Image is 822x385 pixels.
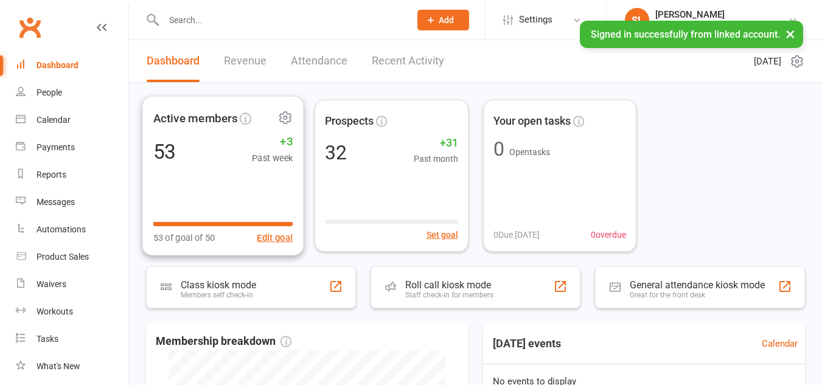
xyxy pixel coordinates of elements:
[291,40,347,82] a: Attendance
[591,228,626,241] span: 0 overdue
[15,12,45,43] a: Clubworx
[16,353,128,380] a: What's New
[405,291,493,299] div: Staff check-in for members
[37,279,66,289] div: Waivers
[591,29,780,40] span: Signed in successfully from linked account.
[257,231,293,245] button: Edit goal
[493,113,571,130] span: Your open tasks
[655,20,788,31] div: [PERSON_NAME] Personal Training
[630,279,765,291] div: General attendance kiosk mode
[427,228,458,241] button: Set goal
[37,224,86,234] div: Automations
[655,9,788,20] div: [PERSON_NAME]
[417,10,469,30] button: Add
[252,151,293,165] span: Past week
[37,307,73,316] div: Workouts
[779,21,801,47] button: ×
[37,60,78,70] div: Dashboard
[16,134,128,161] a: Payments
[181,279,256,291] div: Class kiosk mode
[630,291,765,299] div: Great for the front desk
[16,325,128,353] a: Tasks
[224,40,266,82] a: Revenue
[147,40,200,82] a: Dashboard
[405,279,493,291] div: Roll call kiosk mode
[37,170,66,179] div: Reports
[16,189,128,216] a: Messages
[414,152,458,165] span: Past month
[372,40,444,82] a: Recent Activity
[509,147,550,157] span: Open tasks
[16,79,128,106] a: People
[37,115,71,125] div: Calendar
[414,134,458,152] span: +31
[762,336,798,351] a: Calendar
[325,113,374,130] span: Prospects
[754,54,781,69] span: [DATE]
[16,298,128,325] a: Workouts
[483,333,571,355] h3: [DATE] events
[153,141,176,162] div: 53
[16,52,128,79] a: Dashboard
[493,228,540,241] span: 0 Due [DATE]
[37,88,62,97] div: People
[16,161,128,189] a: Reports
[160,12,402,29] input: Search...
[181,291,256,299] div: Members self check-in
[37,361,80,371] div: What's New
[37,334,58,344] div: Tasks
[519,6,552,33] span: Settings
[37,252,89,262] div: Product Sales
[37,197,75,207] div: Messages
[439,15,454,25] span: Add
[153,231,215,245] span: 53 of goal of 50
[156,333,291,350] span: Membership breakdown
[16,216,128,243] a: Automations
[16,106,128,134] a: Calendar
[252,133,293,151] span: +3
[493,139,504,159] div: 0
[16,243,128,271] a: Product Sales
[37,142,75,152] div: Payments
[625,8,649,32] div: SL
[325,143,347,162] div: 32
[16,271,128,298] a: Waivers
[153,109,238,127] span: Active members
